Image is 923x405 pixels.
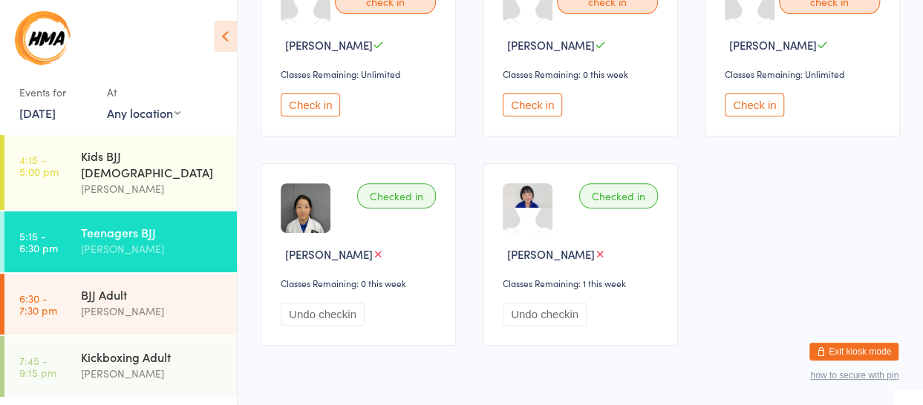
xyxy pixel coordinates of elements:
div: Kickboxing Adult [81,349,224,365]
button: Check in [281,93,340,116]
button: Check in [725,93,784,116]
span: [PERSON_NAME] [507,246,595,262]
div: [PERSON_NAME] [81,365,224,382]
div: Teenagers BJJ [81,224,224,240]
button: Exit kiosk mode [809,343,898,360]
div: Classes Remaining: Unlimited [281,67,440,80]
div: Any location [107,105,180,121]
div: Classes Remaining: Unlimited [725,67,884,80]
div: Checked in [579,183,658,208]
a: [DATE] [19,105,56,121]
div: Checked in [357,183,436,208]
span: [PERSON_NAME] [285,246,373,262]
div: Classes Remaining: 0 this week [281,277,440,289]
span: [PERSON_NAME] [729,37,817,53]
time: 5:15 - 6:30 pm [19,230,58,254]
a: 4:15 -5:00 pmKids BJJ [DEMOGRAPHIC_DATA][PERSON_NAME] [4,135,237,210]
span: [PERSON_NAME] [285,37,373,53]
button: Undo checkin [503,303,587,326]
div: Classes Remaining: 0 this week [503,67,662,80]
button: Undo checkin [281,303,365,326]
div: BJJ Adult [81,286,224,303]
img: image1694154838.png [281,183,330,233]
a: 5:15 -6:30 pmTeenagers BJJ[PERSON_NAME] [4,211,237,272]
div: At [107,80,180,105]
div: [PERSON_NAME] [81,180,224,197]
time: 4:15 - 5:00 pm [19,154,59,177]
time: 7:45 - 9:15 pm [19,355,56,378]
span: [PERSON_NAME] [507,37,595,53]
img: image1544055604.png [503,183,552,208]
div: Classes Remaining: 1 this week [503,277,662,289]
a: 7:45 -9:15 pmKickboxing Adult[PERSON_NAME] [4,336,237,397]
div: Events for [19,80,92,105]
div: [PERSON_NAME] [81,240,224,257]
time: 6:30 - 7:30 pm [19,292,57,316]
a: 6:30 -7:30 pmBJJ Adult[PERSON_NAME] [4,274,237,335]
div: Kids BJJ [DEMOGRAPHIC_DATA] [81,148,224,180]
img: Hurstville Martial Arts [15,11,71,65]
button: how to secure with pin [810,370,898,381]
div: [PERSON_NAME] [81,303,224,320]
button: Check in [503,93,562,116]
